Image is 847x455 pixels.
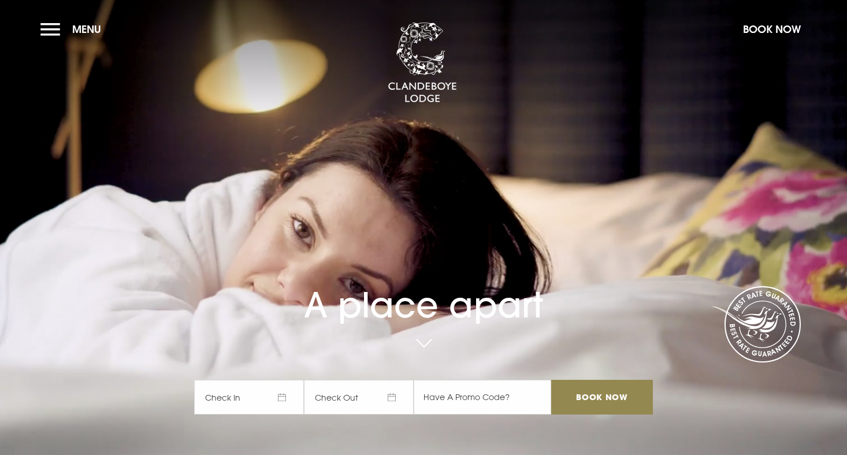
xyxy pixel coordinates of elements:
span: Menu [72,23,101,36]
button: Menu [40,17,107,42]
span: Check Out [304,380,414,415]
h1: A place apart [194,257,653,325]
input: Book Now [551,380,653,415]
img: Clandeboye Lodge [388,23,457,103]
input: Have A Promo Code? [414,380,551,415]
button: Book Now [737,17,807,42]
span: Check In [194,380,304,415]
